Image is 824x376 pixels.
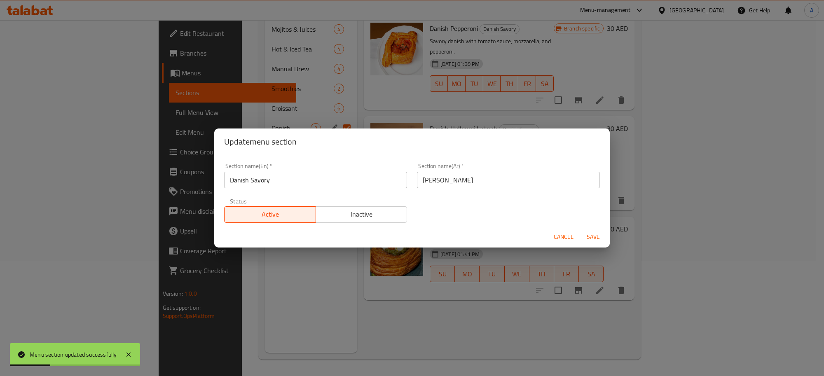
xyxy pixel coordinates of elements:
h2: Update menu section [224,135,600,148]
input: Please enter section name(en) [224,172,407,188]
span: Cancel [554,232,574,242]
div: Menu section updated successfully [30,350,117,359]
span: Inactive [319,208,404,220]
input: Please enter section name(ar) [417,172,600,188]
button: Inactive [316,206,407,223]
span: Save [583,232,603,242]
button: Active [224,206,316,223]
span: Active [228,208,313,220]
button: Cancel [550,229,577,245]
button: Save [580,229,606,245]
